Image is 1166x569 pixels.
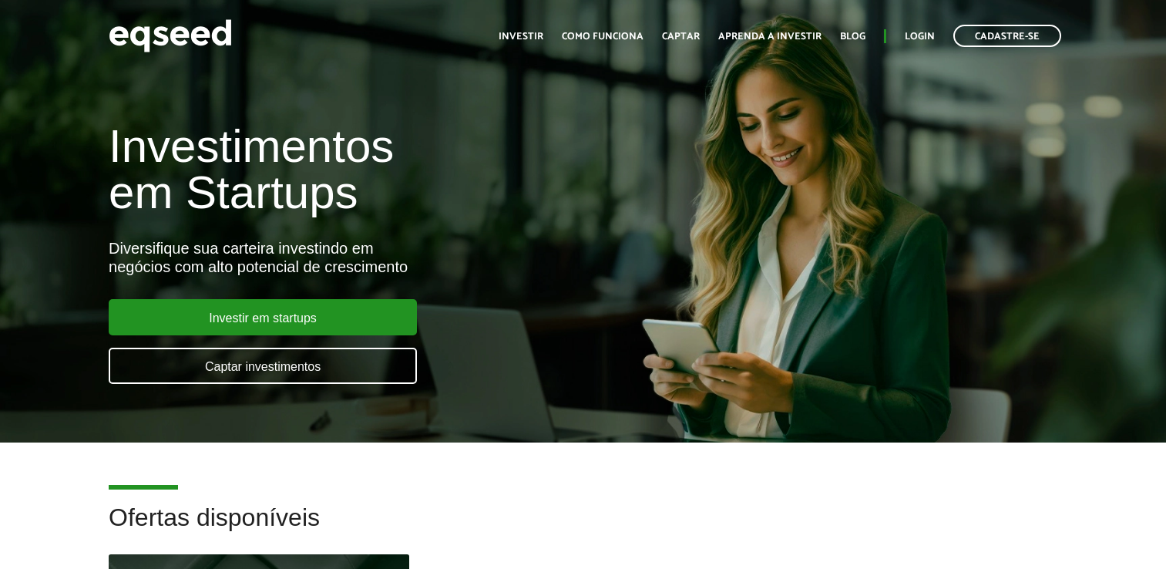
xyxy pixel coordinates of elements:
div: Diversifique sua carteira investindo em negócios com alto potencial de crescimento [109,239,669,276]
a: Login [905,32,935,42]
a: Blog [840,32,865,42]
a: Captar investimentos [109,348,417,384]
h1: Investimentos em Startups [109,123,669,216]
a: Investir em startups [109,299,417,335]
a: Aprenda a investir [718,32,822,42]
a: Como funciona [562,32,643,42]
h2: Ofertas disponíveis [109,504,1057,554]
a: Captar [662,32,700,42]
img: EqSeed [109,15,232,56]
a: Cadastre-se [953,25,1061,47]
a: Investir [499,32,543,42]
